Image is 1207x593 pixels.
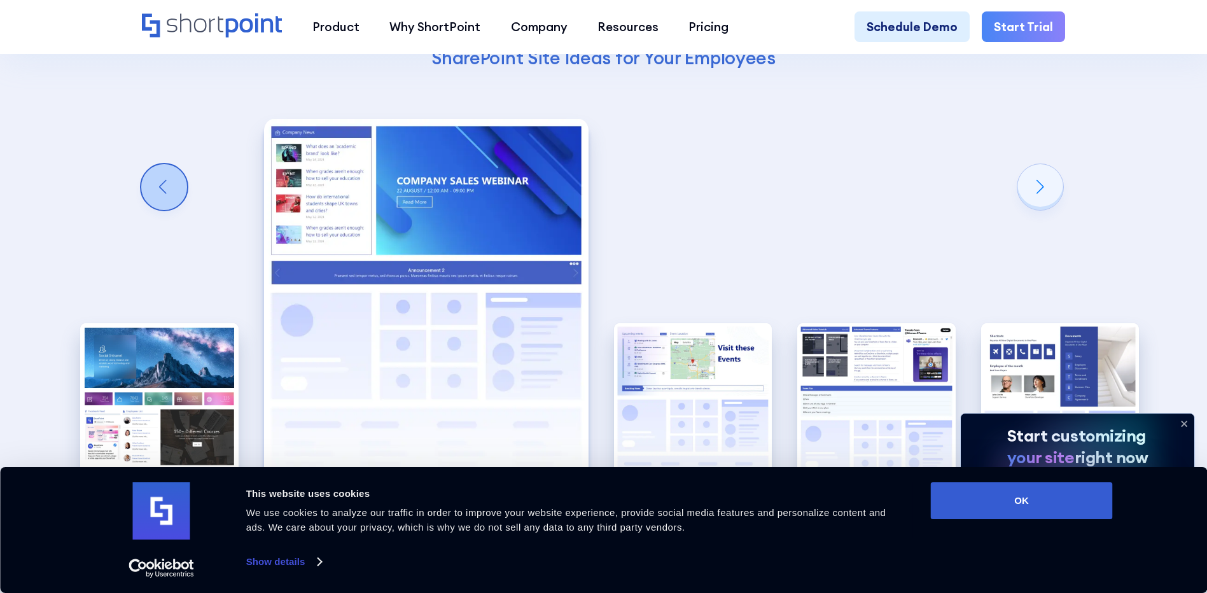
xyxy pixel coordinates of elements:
a: Usercentrics Cookiebot - opens in a new window [106,559,217,578]
img: Internal SharePoint site example for company policy [614,323,772,517]
img: Best SharePoint Intranet Site Designs [80,323,239,517]
img: HR SharePoint site example for Homepage [264,119,589,517]
a: Product [297,11,374,41]
div: Why ShortPoint [389,18,480,36]
a: Schedule Demo [855,11,970,41]
div: Resources [597,18,659,36]
a: Resources [582,11,673,41]
div: 5 / 5 [981,323,1140,517]
div: Next slide [1017,164,1063,210]
div: Product [312,18,359,36]
div: Pricing [688,18,729,36]
div: 4 / 5 [797,323,956,517]
a: Home [142,13,283,39]
div: This website uses cookies [246,486,902,501]
img: logo [133,482,190,540]
div: 2 / 5 [264,119,589,517]
div: 3 / 5 [614,323,772,517]
a: Company [496,11,582,41]
div: Previous slide [141,164,187,210]
a: Why ShortPoint [375,11,496,41]
button: OK [931,482,1113,519]
a: Pricing [674,11,744,41]
img: HR SharePoint site example for documents [981,323,1140,517]
a: Show details [246,552,321,571]
div: Company [511,18,568,36]
div: 1 / 5 [80,323,239,517]
img: SharePoint Communication site example for news [797,323,956,517]
span: We use cookies to analyze our traffic in order to improve your website experience, provide social... [246,507,886,533]
a: Start Trial [982,11,1065,41]
h4: SharePoint Site Ideas for Your Employees [264,46,943,70]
